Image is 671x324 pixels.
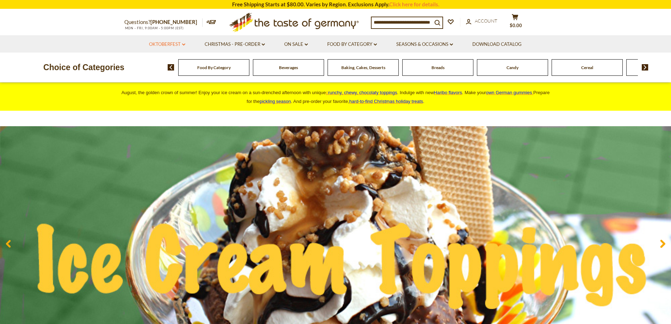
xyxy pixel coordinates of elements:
[475,18,497,24] span: Account
[260,99,291,104] a: pickling season
[349,99,423,104] a: hard-to-find Christmas holiday treats
[396,41,453,48] a: Seasons & Occasions
[197,65,231,70] a: Food By Category
[431,65,445,70] a: Breads
[284,41,308,48] a: On Sale
[205,41,265,48] a: Christmas - PRE-ORDER
[149,41,185,48] a: Oktoberfest
[279,65,298,70] a: Beverages
[389,1,439,7] a: Click here for details.
[341,65,385,70] a: Baking, Cakes, Desserts
[510,23,522,28] span: $0.00
[642,64,648,71] img: next arrow
[349,99,424,104] span: .
[486,90,532,95] span: own German gummies
[124,26,184,30] span: MON - FRI, 9:00AM - 5:00PM (EST)
[581,65,593,70] a: Cereal
[168,64,174,71] img: previous arrow
[124,18,203,27] p: Questions?
[466,17,497,25] a: Account
[150,19,197,25] a: [PHONE_NUMBER]
[486,90,533,95] a: own German gummies.
[507,65,518,70] a: Candy
[328,90,397,95] span: runchy, chewy, chocolaty toppings
[472,41,522,48] a: Download Catalog
[326,90,397,95] a: crunchy, chewy, chocolaty toppings
[122,90,550,104] span: August, the golden crown of summer! Enjoy your ice cream on a sun-drenched afternoon with unique ...
[327,41,377,48] a: Food By Category
[505,14,526,31] button: $0.00
[434,90,462,95] a: Haribo flavors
